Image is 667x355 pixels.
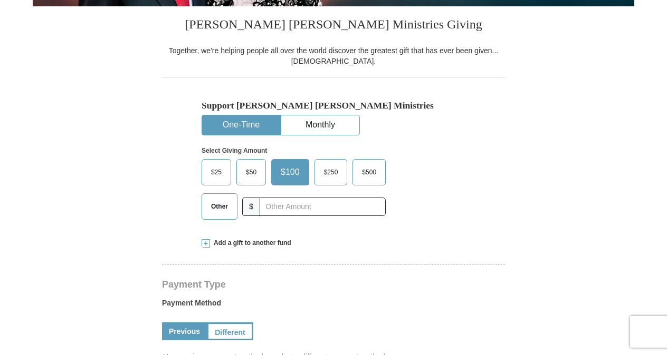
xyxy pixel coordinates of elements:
[162,45,505,66] div: Together, we're helping people all over the world discover the greatest gift that has ever been g...
[202,100,465,111] h5: Support [PERSON_NAME] [PERSON_NAME] Ministries
[162,280,505,289] h4: Payment Type
[206,164,227,180] span: $25
[202,115,280,135] button: One-Time
[202,147,267,154] strong: Select Giving Amount
[162,6,505,45] h3: [PERSON_NAME] [PERSON_NAME] Ministries Giving
[210,239,291,248] span: Add a gift to another fund
[319,164,344,180] span: $250
[275,164,305,180] span: $100
[162,298,505,313] label: Payment Method
[260,198,386,216] input: Other Amount
[207,322,253,340] a: Different
[242,198,260,216] span: $
[281,115,359,135] button: Monthly
[162,322,207,340] a: Previous
[241,164,262,180] span: $50
[357,164,382,180] span: $500
[206,199,233,214] span: Other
